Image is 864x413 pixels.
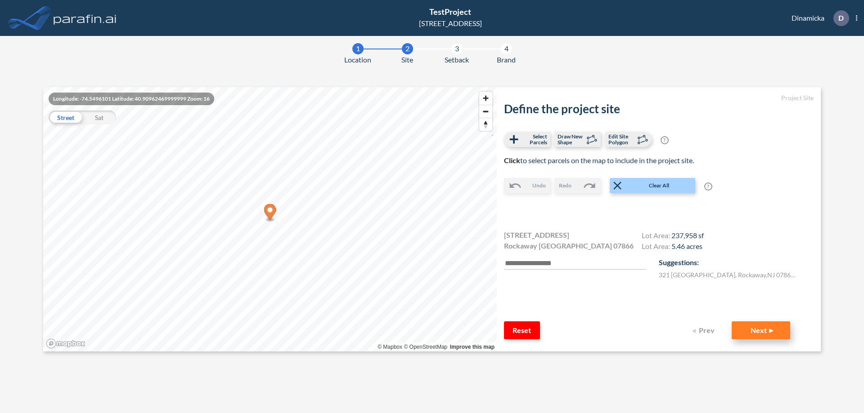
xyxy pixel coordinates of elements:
div: Sat [82,111,116,124]
button: Clear All [610,178,695,193]
b: Click [504,156,520,164]
div: [STREET_ADDRESS] [419,18,482,29]
span: to select parcels on the map to include in the project site. [504,156,694,164]
span: 5.46 acres [671,242,702,250]
span: Location [344,54,371,65]
img: logo [52,9,118,27]
button: Reset [504,321,540,339]
button: Reset bearing to north [479,118,492,131]
a: Mapbox [378,344,402,350]
span: Edit Site Polygon [608,133,635,145]
h4: Lot Area: [642,242,704,253]
div: 1 [352,43,364,54]
div: Dinamicka [778,10,857,26]
span: Clear All [624,182,694,190]
a: Improve this map [450,344,495,350]
span: Setback [445,54,469,65]
span: Rockaway [GEOGRAPHIC_DATA] 07866 [504,240,634,251]
button: Next [732,321,790,339]
span: ? [661,136,669,144]
button: Prev [687,321,723,339]
button: Zoom out [479,105,492,118]
span: Select Parcels [521,133,547,145]
div: Street [49,111,82,124]
div: 2 [402,43,413,54]
span: Site [401,54,413,65]
p: D [838,14,844,22]
canvas: Map [43,87,497,351]
span: Brand [497,54,516,65]
span: Redo [559,182,571,190]
div: Map marker [264,204,276,222]
span: 237,958 sf [671,231,704,240]
div: 3 [451,43,463,54]
p: Suggestions: [659,257,814,268]
a: OpenStreetMap [404,344,447,350]
button: Redo [554,178,601,193]
h5: Project Site [504,94,814,102]
div: Longitude: -74.5496101 Latitude: 40.90962469999999 Zoom: 16 [49,93,214,105]
span: [STREET_ADDRESS] [504,230,569,240]
h2: Define the project site [504,102,814,116]
label: 321 [GEOGRAPHIC_DATA] , Rockaway , NJ 07866 , US [659,270,798,280]
div: 4 [501,43,512,54]
button: Zoom in [479,92,492,105]
a: Mapbox homepage [46,338,85,349]
span: ? [704,182,712,191]
span: TestProject [429,7,471,17]
h4: Lot Area: [642,231,704,242]
button: Undo [504,178,550,193]
span: Draw New Shape [558,133,584,145]
span: Undo [532,182,546,190]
